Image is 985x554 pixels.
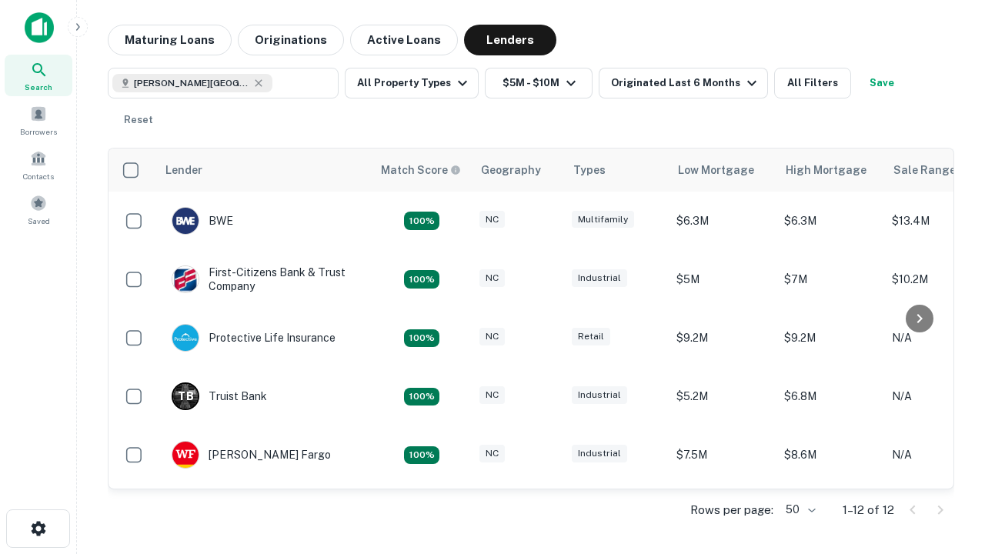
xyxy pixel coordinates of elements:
div: 50 [780,499,818,521]
a: Contacts [5,144,72,185]
div: Matching Properties: 2, hasApolloMatch: undefined [404,329,439,348]
div: High Mortgage [786,161,866,179]
div: Industrial [572,269,627,287]
button: Save your search to get updates of matches that match your search criteria. [857,68,907,98]
div: NC [479,386,505,404]
div: NC [479,328,505,345]
img: picture [172,266,199,292]
button: All Property Types [345,68,479,98]
div: Lender [165,161,202,179]
div: Industrial [572,445,627,462]
td: $6.3M [776,192,884,250]
span: Saved [28,215,50,227]
td: $9.2M [776,309,884,367]
button: $5M - $10M [485,68,593,98]
div: Truist Bank [172,382,267,410]
iframe: Chat Widget [908,382,985,456]
button: Originations [238,25,344,55]
th: Low Mortgage [669,149,776,192]
button: All Filters [774,68,851,98]
td: $5.2M [669,367,776,426]
div: Types [573,161,606,179]
td: $8.8M [776,484,884,542]
div: NC [479,269,505,287]
th: High Mortgage [776,149,884,192]
div: Geography [481,161,541,179]
div: BWE [172,207,233,235]
span: Contacts [23,170,54,182]
div: Retail [572,328,610,345]
th: Geography [472,149,564,192]
div: Low Mortgage [678,161,754,179]
button: Originated Last 6 Months [599,68,768,98]
button: Active Loans [350,25,458,55]
div: Matching Properties: 2, hasApolloMatch: undefined [404,270,439,289]
div: Matching Properties: 2, hasApolloMatch: undefined [404,446,439,465]
img: picture [172,208,199,234]
img: picture [172,325,199,351]
p: 1–12 of 12 [843,501,894,519]
div: Matching Properties: 2, hasApolloMatch: undefined [404,212,439,230]
td: $6.8M [776,367,884,426]
div: [PERSON_NAME] Fargo [172,441,331,469]
td: $7M [776,250,884,309]
td: $9.2M [669,309,776,367]
span: Borrowers [20,125,57,138]
div: Protective Life Insurance [172,324,336,352]
a: Saved [5,189,72,230]
th: Capitalize uses an advanced AI algorithm to match your search with the best lender. The match sco... [372,149,472,192]
th: Lender [156,149,372,192]
img: capitalize-icon.png [25,12,54,43]
a: Borrowers [5,99,72,141]
p: T B [178,389,193,405]
a: Search [5,55,72,96]
div: Sale Range [893,161,956,179]
div: Matching Properties: 3, hasApolloMatch: undefined [404,388,439,406]
div: Multifamily [572,211,634,229]
td: $8.8M [669,484,776,542]
div: NC [479,211,505,229]
div: First-citizens Bank & Trust Company [172,265,356,293]
span: Search [25,81,52,93]
td: $5M [669,250,776,309]
td: $8.6M [776,426,884,484]
th: Types [564,149,669,192]
img: picture [172,442,199,468]
div: Industrial [572,386,627,404]
p: Rows per page: [690,501,773,519]
div: Originated Last 6 Months [611,74,761,92]
div: NC [479,445,505,462]
span: [PERSON_NAME][GEOGRAPHIC_DATA], [GEOGRAPHIC_DATA] [134,76,249,90]
button: Reset [114,105,163,135]
td: $7.5M [669,426,776,484]
button: Maturing Loans [108,25,232,55]
div: Capitalize uses an advanced AI algorithm to match your search with the best lender. The match sco... [381,162,461,179]
button: Lenders [464,25,556,55]
td: $6.3M [669,192,776,250]
h6: Match Score [381,162,458,179]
